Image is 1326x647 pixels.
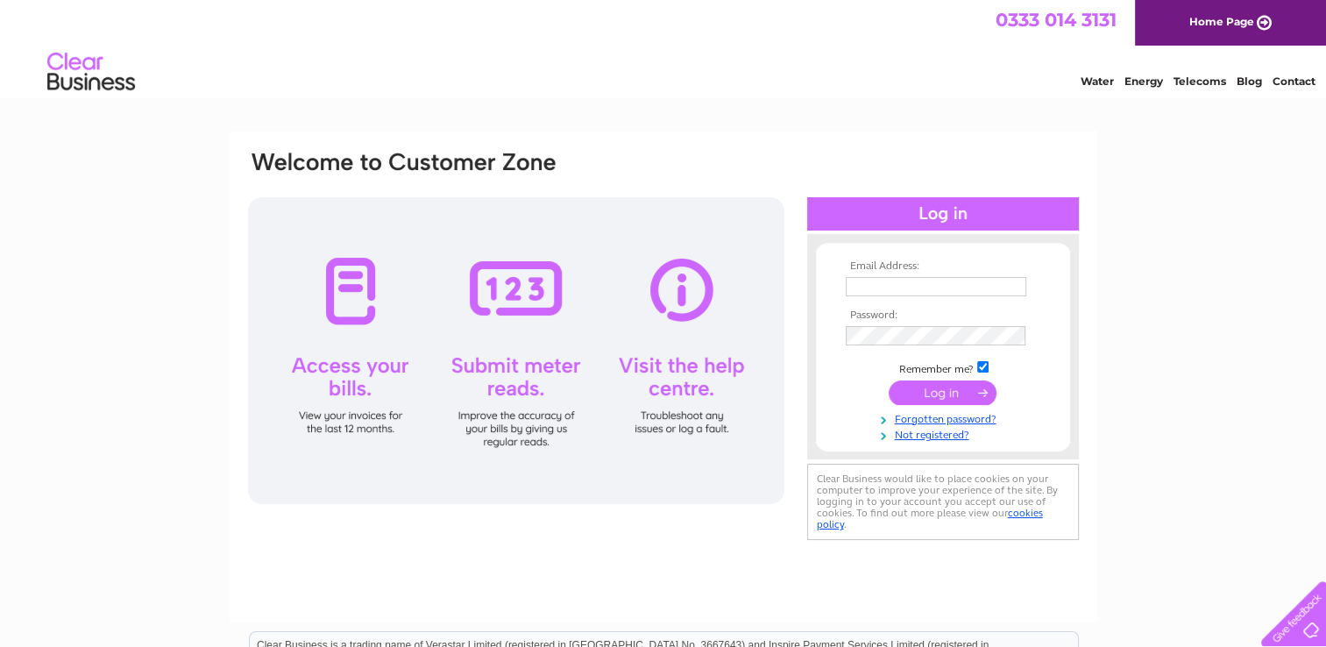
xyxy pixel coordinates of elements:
[807,464,1079,540] div: Clear Business would like to place cookies on your computer to improve your experience of the sit...
[996,9,1117,31] a: 0333 014 3131
[1124,75,1163,88] a: Energy
[46,46,136,99] img: logo.png
[1081,75,1114,88] a: Water
[841,359,1045,376] td: Remember me?
[1237,75,1262,88] a: Blog
[889,380,996,405] input: Submit
[846,425,1045,442] a: Not registered?
[1273,75,1315,88] a: Contact
[817,507,1043,530] a: cookies policy
[841,260,1045,273] th: Email Address:
[1174,75,1226,88] a: Telecoms
[841,309,1045,322] th: Password:
[846,409,1045,426] a: Forgotten password?
[250,10,1078,85] div: Clear Business is a trading name of Verastar Limited (registered in [GEOGRAPHIC_DATA] No. 3667643...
